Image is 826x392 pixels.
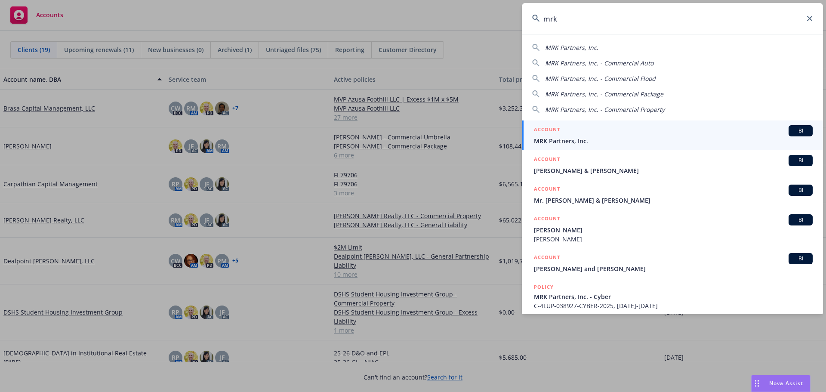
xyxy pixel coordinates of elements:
span: MRK Partners, Inc. - Commercial Flood [545,74,656,83]
h5: ACCOUNT [534,185,560,195]
span: BI [792,186,809,194]
span: [PERSON_NAME] and [PERSON_NAME] [534,264,813,273]
a: ACCOUNTBI[PERSON_NAME][PERSON_NAME] [522,210,823,248]
span: [PERSON_NAME] & [PERSON_NAME] [534,166,813,175]
span: MRK Partners, Inc. - Cyber [534,292,813,301]
a: POLICYMRK Partners, Inc. - CyberC-4LUP-038927-CYBER-2025, [DATE]-[DATE] [522,278,823,315]
span: [PERSON_NAME] [534,235,813,244]
span: MRK Partners, Inc. - Commercial Package [545,90,663,98]
span: BI [792,216,809,224]
span: MRK Partners, Inc. [534,136,813,145]
div: Drag to move [752,375,762,392]
input: Search... [522,3,823,34]
h5: ACCOUNT [534,125,560,136]
span: MRK Partners, Inc. - Commercial Auto [545,59,653,67]
a: ACCOUNTBI[PERSON_NAME] and [PERSON_NAME] [522,248,823,278]
h5: ACCOUNT [534,214,560,225]
span: BI [792,255,809,262]
h5: ACCOUNT [534,253,560,263]
span: Mr. [PERSON_NAME] & [PERSON_NAME] [534,196,813,205]
span: BI [792,157,809,164]
a: ACCOUNTBIMr. [PERSON_NAME] & [PERSON_NAME] [522,180,823,210]
span: MRK Partners, Inc. [545,43,598,52]
span: MRK Partners, Inc. - Commercial Property [545,105,665,114]
span: Nova Assist [769,380,803,387]
span: [PERSON_NAME] [534,225,813,235]
h5: ACCOUNT [534,155,560,165]
button: Nova Assist [751,375,811,392]
span: BI [792,127,809,135]
a: ACCOUNTBI[PERSON_NAME] & [PERSON_NAME] [522,150,823,180]
a: ACCOUNTBIMRK Partners, Inc. [522,120,823,150]
h5: POLICY [534,283,554,291]
span: C-4LUP-038927-CYBER-2025, [DATE]-[DATE] [534,301,813,310]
